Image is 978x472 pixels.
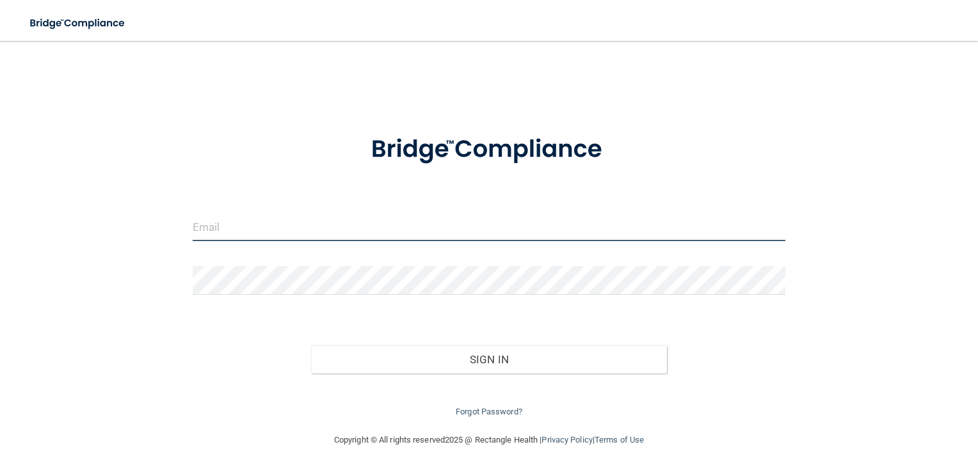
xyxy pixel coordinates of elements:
[541,435,592,444] a: Privacy Policy
[595,435,644,444] a: Terms of Use
[311,345,667,374] button: Sign In
[456,407,522,416] a: Forgot Password?
[346,118,632,182] img: bridge_compliance_login_screen.278c3ca4.svg
[193,212,786,241] input: Email
[255,420,723,460] div: Copyright © All rights reserved 2025 @ Rectangle Health | |
[19,10,137,36] img: bridge_compliance_login_screen.278c3ca4.svg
